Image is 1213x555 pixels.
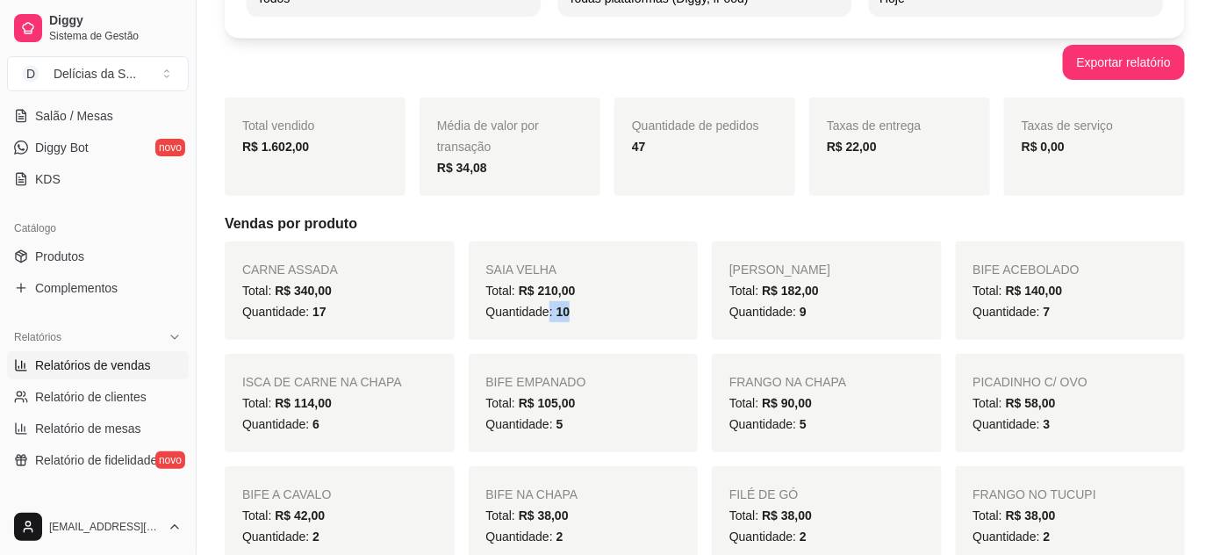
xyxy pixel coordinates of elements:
strong: R$ 1.602,00 [242,140,309,154]
span: Quantidade: [729,417,807,431]
span: BIFE ACEBOLADO [973,263,1080,277]
strong: R$ 34,08 [437,161,487,175]
span: 17 [312,305,327,319]
a: KDS [7,165,189,193]
span: FRANGO NA CHAPA [729,375,847,389]
span: Total: [242,396,332,410]
span: Total: [973,284,1063,298]
a: Relatório de mesas [7,414,189,443]
span: Quantidade de pedidos [632,119,759,133]
span: Produtos [35,248,84,265]
span: R$ 140,00 [1006,284,1063,298]
a: Complementos [7,274,189,302]
span: 2 [312,530,319,544]
span: 3 [1044,417,1051,431]
span: 5 [800,417,807,431]
span: FRANGO NO TUCUPI [973,487,1097,501]
span: Relatório de fidelidade [35,451,157,469]
span: R$ 42,00 [275,508,325,523]
span: 5 [556,417,563,431]
span: Complementos [35,279,118,297]
span: Total: [486,508,569,523]
span: R$ 210,00 [519,284,576,298]
span: Taxas de serviço [1022,119,1113,133]
span: Quantidade: [486,417,563,431]
span: Diggy [49,13,182,29]
span: BIFE A CAVALO [242,487,331,501]
a: Relatórios de vendas [7,351,189,379]
span: Quantidade: [973,417,1051,431]
span: Total: [729,508,812,523]
span: Relatório de clientes [35,388,147,406]
span: R$ 340,00 [275,284,332,298]
span: Quantidade: [242,530,319,544]
span: Relatórios [14,330,61,344]
span: Total: [729,284,819,298]
span: 2 [1044,530,1051,544]
strong: 47 [632,140,646,154]
div: Delícias da S ... [54,65,136,83]
div: Catálogo [7,214,189,242]
button: [EMAIL_ADDRESS][DOMAIN_NAME] [7,506,189,548]
button: Exportar relatório [1063,45,1185,80]
a: Diggy Botnovo [7,133,189,162]
span: [EMAIL_ADDRESS][DOMAIN_NAME] [49,520,161,534]
a: Relatório de clientes [7,383,189,411]
span: Sistema de Gestão [49,29,182,43]
span: FILÉ DE GÓ [729,487,799,501]
span: CARNE ASSADA [242,263,338,277]
span: Quantidade: [486,305,571,319]
span: PICADINHO C/ OVO [973,375,1088,389]
span: 9 [800,305,807,319]
span: BIFE EMPANADO [486,375,586,389]
span: Total: [242,284,332,298]
span: R$ 105,00 [519,396,576,410]
span: Quantidade: [486,530,563,544]
span: Total: [973,396,1056,410]
span: Total vendido [242,119,315,133]
span: 2 [556,530,563,544]
span: Quantidade: [729,305,807,319]
a: Produtos [7,242,189,270]
span: Quantidade: [973,305,1051,319]
span: Média de valor por transação [437,119,539,154]
span: R$ 38,00 [519,508,569,523]
h5: Vendas por produto [225,213,1185,234]
span: Quantidade: [242,305,327,319]
span: Quantidade: [729,530,807,544]
span: R$ 38,00 [1006,508,1056,523]
span: Quantidade: [973,530,1051,544]
span: [PERSON_NAME] [729,263,830,277]
span: D [22,65,39,83]
div: Gerenciar [7,495,189,523]
span: 10 [556,305,571,319]
span: 6 [312,417,319,431]
span: SAIA VELHA [486,263,557,277]
span: KDS [35,170,61,188]
span: R$ 182,00 [762,284,819,298]
span: Relatório de mesas [35,420,141,437]
span: R$ 90,00 [762,396,812,410]
span: Total: [486,284,576,298]
span: 2 [800,530,807,544]
span: Total: [486,396,576,410]
span: 7 [1044,305,1051,319]
span: Salão / Mesas [35,107,113,125]
span: ISCA DE CARNE NA CHAPA [242,375,402,389]
span: BIFE NA CHAPA [486,487,578,501]
span: R$ 38,00 [762,508,812,523]
span: Total: [729,396,812,410]
a: DiggySistema de Gestão [7,7,189,49]
strong: R$ 22,00 [827,140,877,154]
span: Relatórios de vendas [35,357,151,374]
strong: R$ 0,00 [1022,140,1065,154]
button: Select a team [7,56,189,91]
span: R$ 114,00 [275,396,332,410]
span: Total: [973,508,1056,523]
a: Salão / Mesas [7,102,189,130]
span: Taxas de entrega [827,119,921,133]
span: Quantidade: [242,417,319,431]
span: R$ 58,00 [1006,396,1056,410]
span: Total: [242,508,325,523]
a: Relatório de fidelidadenovo [7,446,189,474]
